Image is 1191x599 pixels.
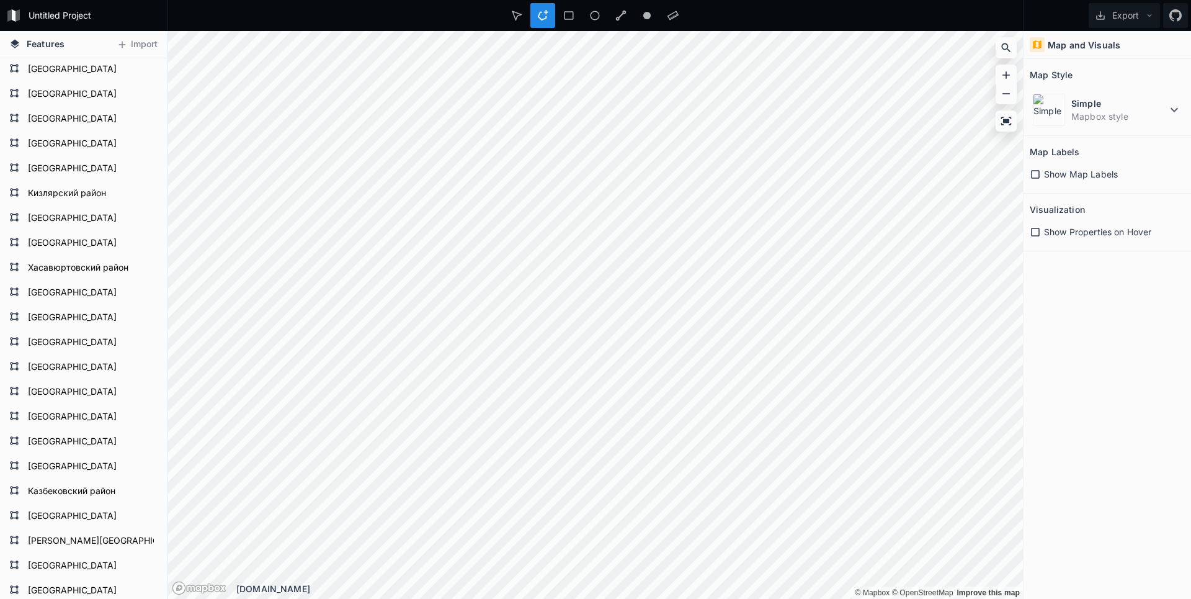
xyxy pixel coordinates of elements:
a: OpenStreetMap [892,588,953,597]
h2: Map Style [1030,65,1073,84]
h2: Map Labels [1030,142,1079,161]
h2: Visualization [1030,200,1085,219]
span: Show Properties on Hover [1044,225,1151,238]
span: Features [27,37,65,50]
button: Import [110,35,164,55]
dt: Simple [1071,97,1167,110]
img: Simple [1033,94,1065,126]
dd: Mapbox style [1071,110,1167,123]
button: Export [1089,3,1160,28]
h4: Map and Visuals [1048,38,1120,52]
a: Map feedback [957,588,1020,597]
a: Mapbox [855,588,890,597]
div: [DOMAIN_NAME] [236,582,1023,595]
span: Show Map Labels [1044,168,1118,181]
a: Mapbox logo [172,581,226,595]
